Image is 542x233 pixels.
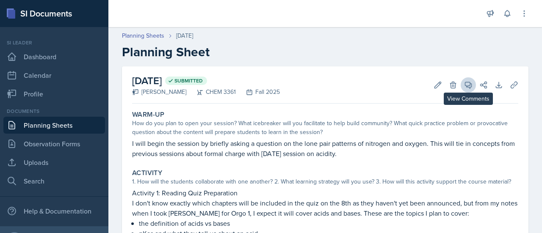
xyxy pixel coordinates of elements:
[3,117,105,134] a: Planning Sheets
[3,135,105,152] a: Observation Forms
[461,77,476,93] button: View Comments
[132,119,518,137] div: How do you plan to open your session? What icebreaker will you facilitate to help build community...
[132,73,280,88] h2: [DATE]
[132,177,518,186] div: 1. How will the students collaborate with one another? 2. What learning strategy will you use? 3....
[122,44,528,60] h2: Planning Sheet
[132,169,162,177] label: Activity
[132,110,165,119] label: Warm-Up
[3,154,105,171] a: Uploads
[132,138,518,159] p: I will begin the session by briefly asking a question on the lone pair patterns of nitrogen and o...
[3,67,105,84] a: Calendar
[186,88,236,96] div: CHEM 3361
[3,39,105,47] div: Si leader
[3,173,105,189] a: Search
[3,85,105,102] a: Profile
[3,48,105,65] a: Dashboard
[3,107,105,115] div: Documents
[132,188,518,198] p: Activity 1: Reading Quiz Preparation
[122,31,164,40] a: Planning Sheets
[132,198,518,218] p: I don't know exactly which chapters will be included in the quiz on the 8th as they haven't yet b...
[236,88,280,96] div: Fall 2025
[139,218,518,228] p: the definition of acids vs bases
[3,203,105,219] div: Help & Documentation
[174,77,203,84] span: Submitted
[132,88,186,96] div: [PERSON_NAME]
[176,31,193,40] div: [DATE]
